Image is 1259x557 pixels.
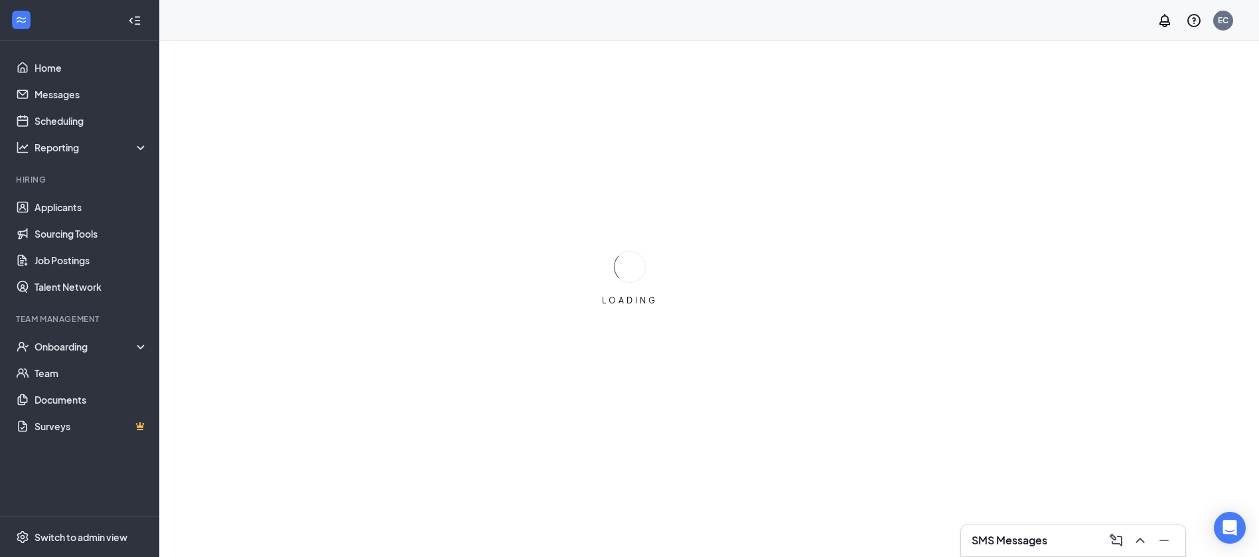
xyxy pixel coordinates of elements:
[1218,15,1228,26] div: EC
[16,141,29,154] svg: Analysis
[16,340,29,353] svg: UserCheck
[972,533,1047,548] h3: SMS Messages
[35,360,148,386] a: Team
[1214,512,1246,544] div: Open Intercom Messenger
[1157,13,1173,29] svg: Notifications
[35,386,148,413] a: Documents
[35,340,137,353] div: Onboarding
[16,530,29,544] svg: Settings
[128,14,141,27] svg: Collapse
[35,274,148,300] a: Talent Network
[597,295,663,306] div: LOADING
[1108,532,1124,548] svg: ComposeMessage
[1186,13,1202,29] svg: QuestionInfo
[1156,532,1172,548] svg: Minimize
[35,141,149,154] div: Reporting
[15,13,28,27] svg: WorkstreamLogo
[16,313,145,325] div: Team Management
[1132,532,1148,548] svg: ChevronUp
[1106,530,1127,551] button: ComposeMessage
[35,81,148,108] a: Messages
[35,194,148,220] a: Applicants
[16,174,145,185] div: Hiring
[35,108,148,134] a: Scheduling
[1130,530,1151,551] button: ChevronUp
[35,247,148,274] a: Job Postings
[35,54,148,81] a: Home
[35,220,148,247] a: Sourcing Tools
[35,530,127,544] div: Switch to admin view
[1153,530,1175,551] button: Minimize
[35,413,148,439] a: SurveysCrown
